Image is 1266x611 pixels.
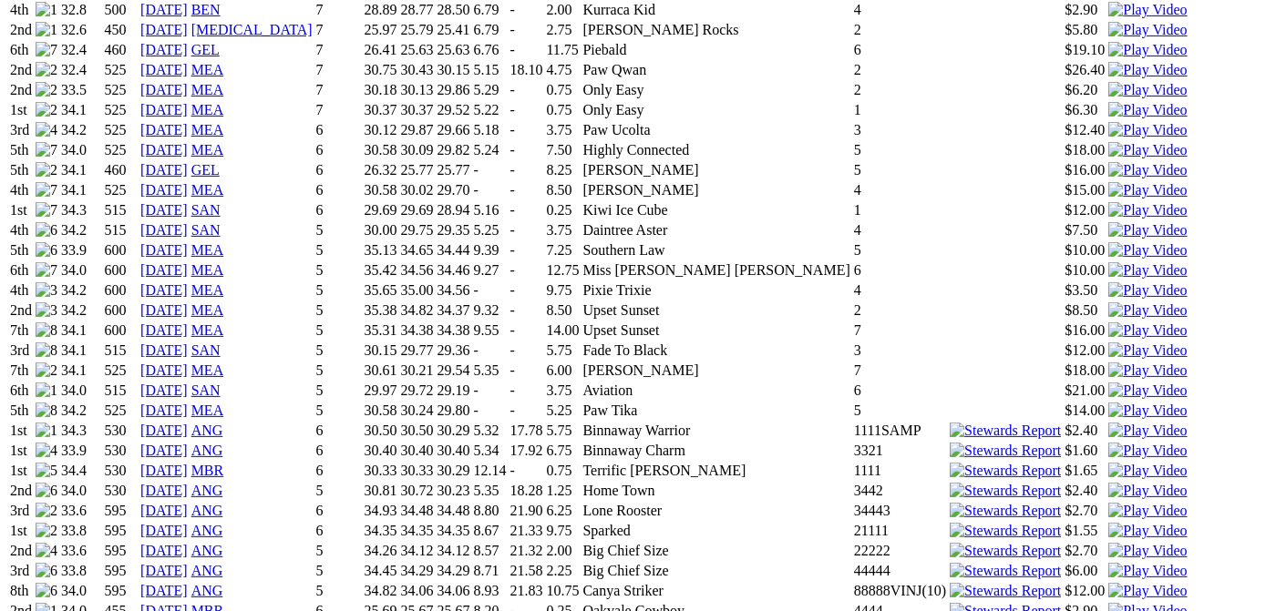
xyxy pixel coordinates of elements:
[36,182,57,199] img: 7
[950,503,1061,519] img: Stewards Report
[191,42,220,57] a: GEL
[1108,563,1187,578] a: View replay
[315,181,362,199] td: 6
[363,201,397,219] td: 29.69
[1108,563,1187,579] img: Play Video
[1108,543,1187,559] img: Play Video
[1108,262,1187,278] a: Watch Replay on Watchdog
[9,101,33,119] td: 1st
[1108,242,1187,259] img: Play Video
[509,161,543,179] td: -
[399,181,434,199] td: 30.02
[1108,262,1187,279] img: Play Video
[1108,342,1187,358] a: Watch Replay on Watchdog
[140,302,188,318] a: [DATE]
[140,82,188,97] a: [DATE]
[315,61,362,79] td: 7
[104,121,139,139] td: 525
[1108,583,1187,598] a: View replay
[191,82,224,97] a: MEA
[104,101,139,119] td: 525
[191,463,224,478] a: MBR
[472,41,507,59] td: 6.76
[545,101,580,119] td: 0.75
[140,222,188,238] a: [DATE]
[582,21,850,39] td: [PERSON_NAME] Rocks
[853,41,947,59] td: 6
[140,583,188,598] a: [DATE]
[104,61,139,79] td: 525
[1064,161,1106,179] td: $16.00
[191,282,224,298] a: MEA
[1108,503,1187,518] a: View replay
[191,483,223,498] a: ANG
[9,201,33,219] td: 1st
[1108,222,1187,238] a: Watch Replay on Watchdog
[1108,142,1187,158] a: Watch Replay on Watchdog
[853,1,947,19] td: 4
[191,563,223,578] a: ANG
[1064,1,1106,19] td: $2.90
[1108,162,1187,178] img: Play Video
[853,81,947,99] td: 2
[582,161,850,179] td: [PERSON_NAME]
[582,61,850,79] td: Paw Qwan
[1108,82,1187,98] img: Play Video
[1108,122,1187,138] img: Play Video
[950,483,1061,499] img: Stewards Report
[140,142,188,158] a: [DATE]
[472,201,507,219] td: 5.16
[545,181,580,199] td: 8.50
[545,21,580,39] td: 2.75
[191,182,224,198] a: MEA
[140,402,188,418] a: [DATE]
[853,21,947,39] td: 2
[36,443,57,459] img: 4
[60,141,102,159] td: 34.0
[1108,463,1187,479] img: Play Video
[509,181,543,199] td: -
[436,1,470,19] td: 28.50
[104,161,139,179] td: 460
[436,121,470,139] td: 29.66
[104,201,139,219] td: 515
[436,41,470,59] td: 25.63
[140,543,188,558] a: [DATE]
[36,22,57,38] img: 1
[191,162,220,178] a: GEL
[1108,543,1187,558] a: View replay
[399,141,434,159] td: 30.09
[363,101,397,119] td: 30.37
[191,202,221,218] a: SAN
[104,21,139,39] td: 450
[9,161,33,179] td: 5th
[1108,22,1187,38] img: Play Video
[545,1,580,19] td: 2.00
[140,62,188,77] a: [DATE]
[36,262,57,279] img: 7
[853,181,947,199] td: 4
[104,1,139,19] td: 500
[1108,523,1187,538] a: View replay
[472,61,507,79] td: 5.15
[363,141,397,159] td: 30.58
[363,61,397,79] td: 30.75
[1108,322,1187,339] img: Play Video
[436,21,470,39] td: 25.41
[363,1,397,19] td: 28.89
[36,583,57,599] img: 6
[9,141,33,159] td: 5th
[1108,102,1187,118] img: Play Video
[104,141,139,159] td: 525
[1108,302,1187,319] img: Play Video
[140,523,188,538] a: [DATE]
[60,21,102,39] td: 32.6
[1108,382,1187,399] img: Play Video
[1064,141,1106,159] td: $18.00
[315,101,362,119] td: 7
[472,181,507,199] td: -
[436,101,470,119] td: 29.52
[191,362,224,378] a: MEA
[582,101,850,119] td: Only Easy
[191,262,224,278] a: MEA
